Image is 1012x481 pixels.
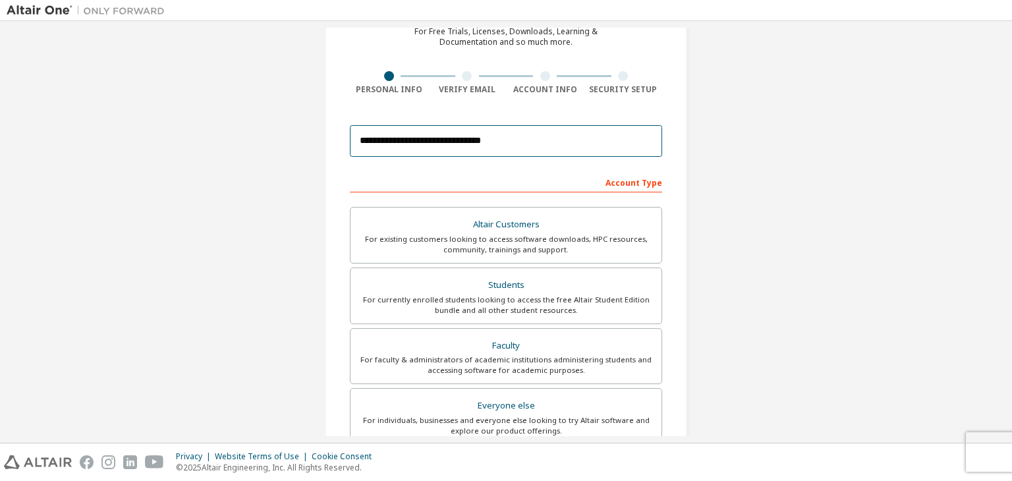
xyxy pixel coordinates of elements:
[358,234,654,255] div: For existing customers looking to access software downloads, HPC resources, community, trainings ...
[584,84,663,95] div: Security Setup
[358,415,654,436] div: For individuals, businesses and everyone else looking to try Altair software and explore our prod...
[7,4,171,17] img: Altair One
[358,276,654,295] div: Students
[358,397,654,415] div: Everyone else
[358,215,654,234] div: Altair Customers
[4,455,72,469] img: altair_logo.svg
[358,337,654,355] div: Faculty
[176,451,215,462] div: Privacy
[414,26,598,47] div: For Free Trials, Licenses, Downloads, Learning & Documentation and so much more.
[350,171,662,192] div: Account Type
[358,354,654,376] div: For faculty & administrators of academic institutions administering students and accessing softwa...
[80,455,94,469] img: facebook.svg
[312,451,379,462] div: Cookie Consent
[145,455,164,469] img: youtube.svg
[506,84,584,95] div: Account Info
[215,451,312,462] div: Website Terms of Use
[428,84,507,95] div: Verify Email
[101,455,115,469] img: instagram.svg
[350,84,428,95] div: Personal Info
[358,295,654,316] div: For currently enrolled students looking to access the free Altair Student Edition bundle and all ...
[123,455,137,469] img: linkedin.svg
[176,462,379,473] p: © 2025 Altair Engineering, Inc. All Rights Reserved.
